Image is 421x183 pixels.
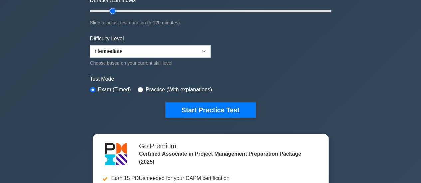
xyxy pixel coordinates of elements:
[90,19,331,27] div: Slide to adjust test duration (5-120 minutes)
[98,86,131,94] label: Exam (Timed)
[90,35,124,43] label: Difficulty Level
[146,86,212,94] label: Practice (With explanations)
[90,59,211,67] div: Choose based on your current skill level
[165,102,255,118] button: Start Practice Test
[90,75,331,83] label: Test Mode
